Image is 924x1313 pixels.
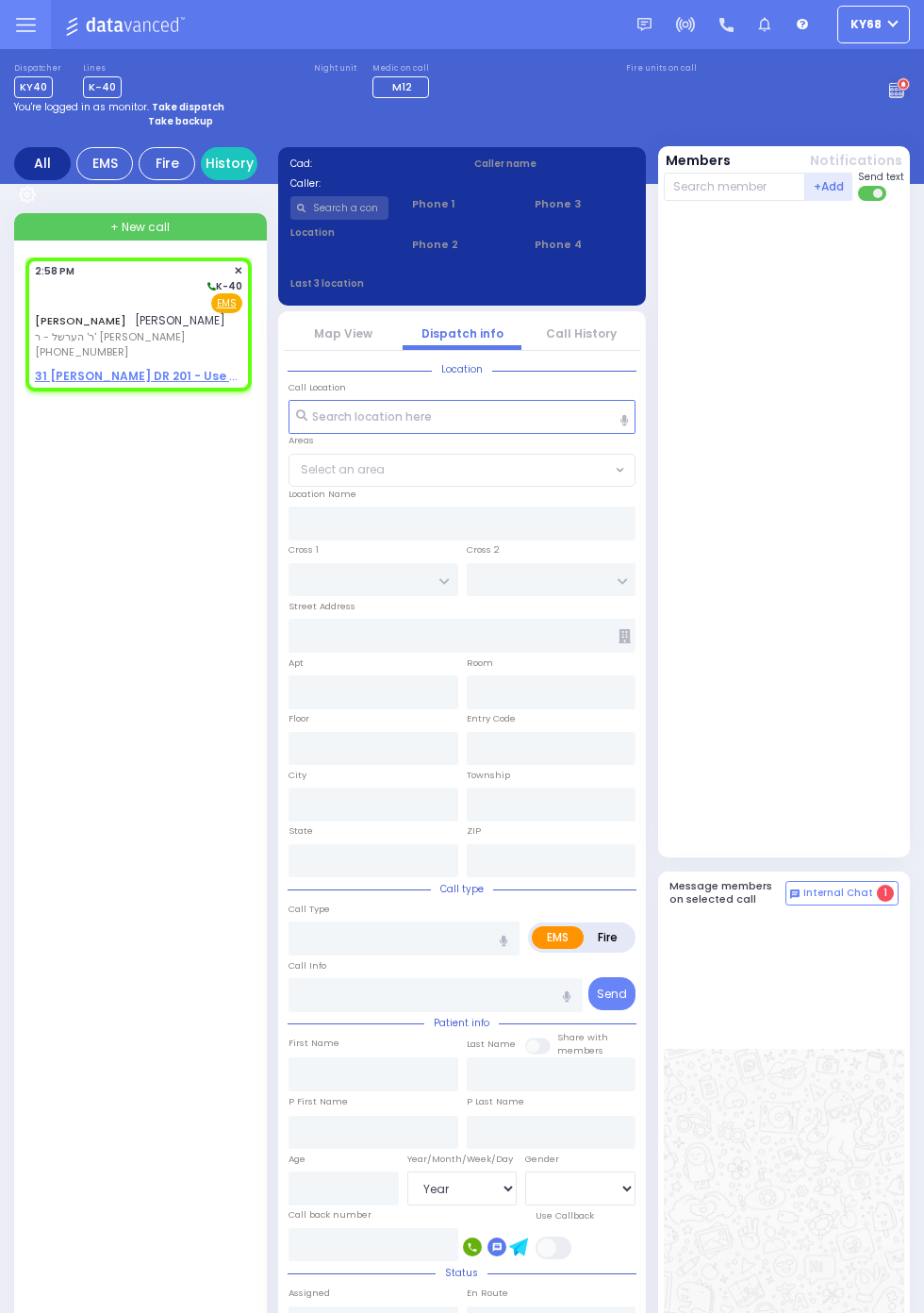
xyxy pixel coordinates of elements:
[289,656,304,670] label: Apt
[301,461,385,478] span: Select an area
[525,1153,559,1166] label: Gender
[135,312,225,328] span: [PERSON_NAME]
[148,114,213,128] strong: Take backup
[290,276,463,291] label: Last 3 location
[289,712,309,725] label: Floor
[810,151,902,171] button: Notifications
[436,1266,487,1280] span: Status
[412,196,511,212] span: Phone 1
[83,63,122,75] label: Lines
[467,1095,524,1108] label: P Last Name
[35,368,252,384] u: 31 [PERSON_NAME] DR 201 - Use this
[289,400,635,434] input: Search location here
[139,147,195,180] div: Fire
[877,885,894,902] span: 1
[289,381,346,394] label: Call Location
[467,1287,508,1300] label: En Route
[557,1031,608,1043] small: Share with
[583,926,633,949] label: Fire
[805,173,852,201] button: +Add
[474,157,635,171] label: Caller name
[76,147,133,180] div: EMS
[392,79,412,94] span: M12
[626,63,697,75] label: Fire units on call
[289,434,314,447] label: Areas
[837,6,910,43] button: ky68
[467,543,500,557] label: Cross 2
[289,1037,339,1050] label: First Name
[152,100,224,114] strong: Take dispatch
[289,600,355,613] label: Street Address
[289,824,313,838] label: State
[314,325,372,341] a: Map View
[412,237,511,253] span: Phone 2
[790,889,800,899] img: comment-alt.png
[532,926,584,949] label: EMS
[850,16,882,33] span: ky68
[14,63,61,75] label: Dispatcher
[858,170,904,184] span: Send text
[290,157,451,171] label: Cad:
[289,769,306,782] label: City
[35,344,128,359] span: [PHONE_NUMBER]
[234,263,242,279] span: ✕
[666,151,731,171] button: Members
[536,1209,594,1222] label: Use Callback
[205,279,242,293] span: K-40
[289,1287,330,1300] label: Assigned
[35,329,225,345] span: ר' הערשל - ר' [PERSON_NAME]
[467,769,510,782] label: Township
[14,100,149,114] span: You're logged in as monitor.
[314,63,356,75] label: Night unit
[669,880,786,905] h5: Message members on selected call
[289,488,356,501] label: Location Name
[289,1095,348,1108] label: P First Name
[83,76,122,98] span: K-40
[14,76,53,98] span: KY40
[290,176,451,191] label: Caller:
[432,362,492,376] span: Location
[372,63,435,75] label: Medic on call
[35,264,74,278] span: 2:58 PM
[588,977,635,1010] button: Send
[467,656,493,670] label: Room
[290,196,389,220] input: Search a contact
[858,184,888,203] label: Turn off text
[546,325,617,341] a: Call History
[14,147,71,180] div: All
[289,903,330,916] label: Call Type
[65,13,190,37] img: Logo
[637,18,652,32] img: message.svg
[289,543,319,557] label: Cross 1
[421,325,503,341] a: Dispatch info
[35,313,126,328] a: [PERSON_NAME]
[467,1038,516,1051] label: Last Name
[467,824,481,838] label: ZIP
[785,881,899,906] button: Internal Chat 1
[290,225,389,240] label: Location
[535,196,634,212] span: Phone 3
[467,712,516,725] label: Entry Code
[289,1208,371,1222] label: Call back number
[217,296,237,310] u: EMS
[407,1153,518,1166] div: Year/Month/Week/Day
[431,882,493,896] span: Call type
[619,629,631,643] span: Other building occupants
[664,173,806,201] input: Search member
[289,959,326,972] label: Call Info
[201,147,257,180] a: History
[535,237,634,253] span: Phone 4
[289,1153,305,1166] label: Age
[803,887,873,900] span: Internal Chat
[557,1044,603,1056] span: members
[424,1016,499,1030] span: Patient info
[110,219,170,236] span: + New call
